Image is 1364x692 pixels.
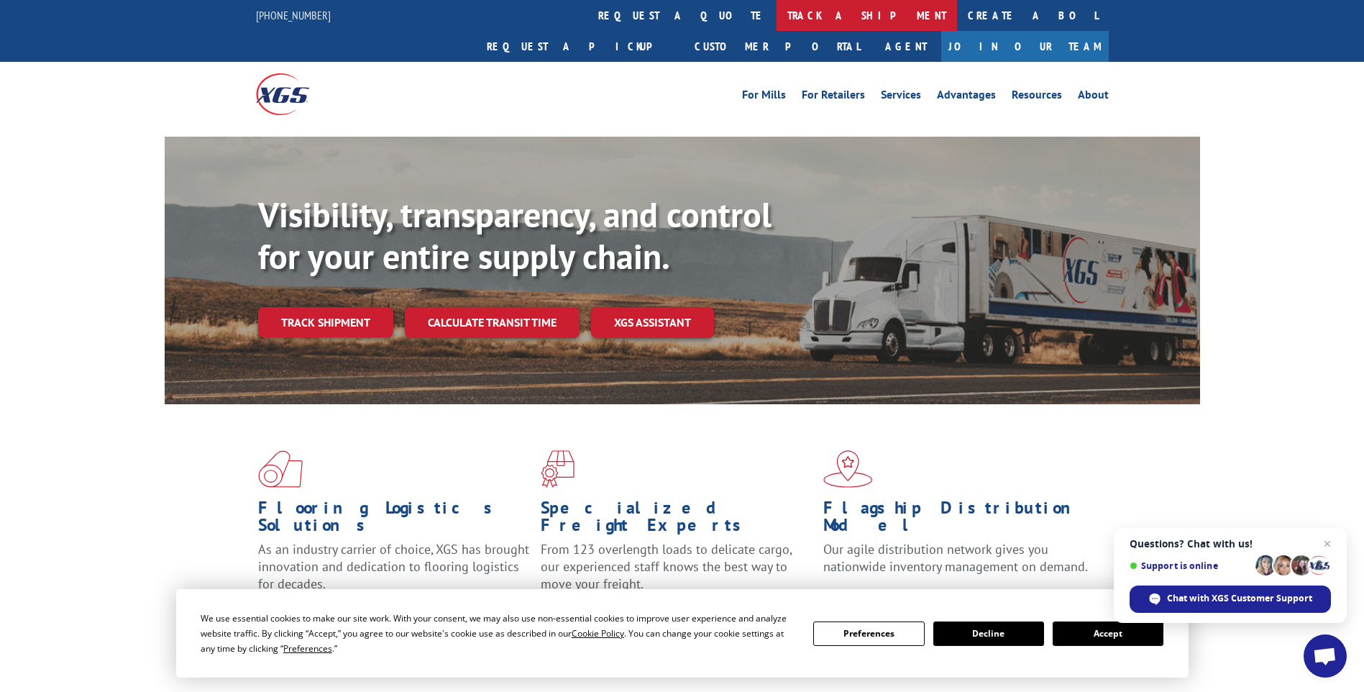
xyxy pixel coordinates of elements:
[823,499,1095,541] h1: Flagship Distribution Model
[1078,89,1109,105] a: About
[541,450,575,488] img: xgs-icon-focused-on-flooring-red
[258,307,393,337] a: Track shipment
[201,611,796,656] div: We use essential cookies to make our site work. With your consent, we may also use non-essential ...
[823,450,873,488] img: xgs-icon-flagship-distribution-model-red
[258,541,529,592] span: As an industry carrier of choice, XGS has brought innovation and dedication to flooring logistics...
[591,307,714,338] a: XGS ASSISTANT
[881,89,921,105] a: Services
[1130,538,1331,550] span: Questions? Chat with us!
[1167,592,1312,605] span: Chat with XGS Customer Support
[941,31,1109,62] a: Join Our Team
[937,89,996,105] a: Advantages
[1304,634,1347,678] div: Open chat
[1130,586,1331,613] div: Chat with XGS Customer Support
[742,89,786,105] a: For Mills
[813,622,924,646] button: Preferences
[258,499,530,541] h1: Flooring Logistics Solutions
[258,450,303,488] img: xgs-icon-total-supply-chain-intelligence-red
[1319,535,1336,552] span: Close chat
[256,8,331,22] a: [PHONE_NUMBER]
[176,589,1189,678] div: Cookie Consent Prompt
[684,31,871,62] a: Customer Portal
[283,642,332,655] span: Preferences
[405,307,580,338] a: Calculate transit time
[1130,560,1250,571] span: Support is online
[1012,89,1062,105] a: Resources
[871,31,941,62] a: Agent
[541,541,813,605] p: From 123 overlength loads to delicate cargo, our experienced staff knows the best way to move you...
[802,89,865,105] a: For Retailers
[1053,622,1163,646] button: Accept
[933,622,1044,646] button: Decline
[476,31,684,62] a: Request a pickup
[823,588,1002,605] a: Learn More >
[258,192,772,278] b: Visibility, transparency, and control for your entire supply chain.
[572,627,624,639] span: Cookie Policy
[823,541,1088,575] span: Our agile distribution network gives you nationwide inventory management on demand.
[541,499,813,541] h1: Specialized Freight Experts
